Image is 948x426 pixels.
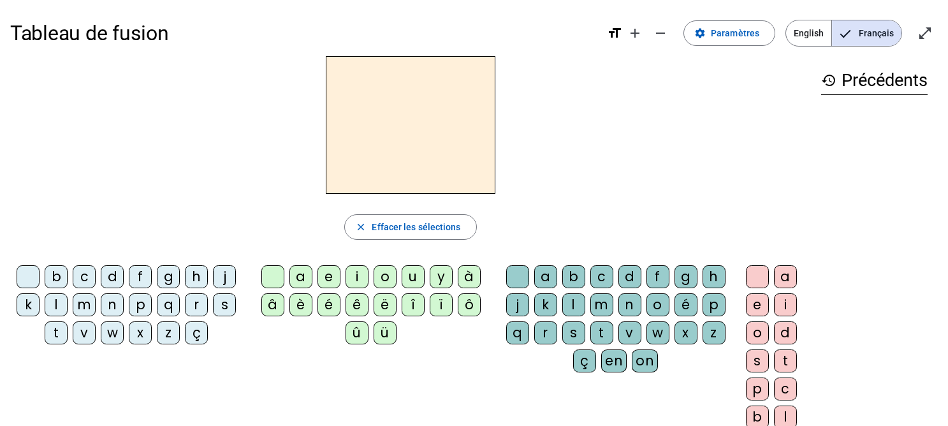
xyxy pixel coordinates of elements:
div: û [346,321,368,344]
div: v [618,321,641,344]
div: t [774,349,797,372]
div: é [675,293,697,316]
mat-button-toggle-group: Language selection [785,20,902,47]
mat-icon: close [355,221,367,233]
div: r [534,321,557,344]
div: z [157,321,180,344]
div: h [185,265,208,288]
div: r [185,293,208,316]
div: s [562,321,585,344]
div: z [703,321,726,344]
div: v [73,321,96,344]
div: i [774,293,797,316]
div: à [458,265,481,288]
div: b [562,265,585,288]
mat-icon: remove [653,26,668,41]
mat-icon: add [627,26,643,41]
div: w [101,321,124,344]
div: k [534,293,557,316]
div: d [618,265,641,288]
div: k [17,293,40,316]
div: x [129,321,152,344]
mat-icon: format_size [607,26,622,41]
span: Français [832,20,901,46]
div: o [374,265,397,288]
div: c [73,265,96,288]
div: u [402,265,425,288]
div: ç [573,349,596,372]
div: b [45,265,68,288]
div: t [45,321,68,344]
div: f [646,265,669,288]
h3: Précédents [821,66,928,95]
div: t [590,321,613,344]
div: c [774,378,797,400]
div: m [73,293,96,316]
div: ê [346,293,368,316]
button: Entrer en plein écran [912,20,938,46]
div: o [746,321,769,344]
div: j [506,293,529,316]
div: w [646,321,669,344]
div: d [774,321,797,344]
button: Effacer les sélections [344,214,476,240]
div: m [590,293,613,316]
span: English [786,20,831,46]
div: e [317,265,340,288]
div: j [213,265,236,288]
div: q [157,293,180,316]
div: î [402,293,425,316]
h1: Tableau de fusion [10,13,597,54]
button: Diminuer la taille de la police [648,20,673,46]
div: d [101,265,124,288]
div: s [746,349,769,372]
mat-icon: settings [694,27,706,39]
button: Paramètres [683,20,775,46]
span: Effacer les sélections [372,219,460,235]
div: s [213,293,236,316]
div: o [646,293,669,316]
div: q [506,321,529,344]
div: g [157,265,180,288]
div: n [101,293,124,316]
div: ï [430,293,453,316]
div: l [45,293,68,316]
div: g [675,265,697,288]
div: c [590,265,613,288]
div: x [675,321,697,344]
div: ç [185,321,208,344]
div: en [601,349,627,372]
div: a [534,265,557,288]
div: l [562,293,585,316]
div: h [703,265,726,288]
div: e [746,293,769,316]
div: p [746,378,769,400]
div: a [289,265,312,288]
button: Augmenter la taille de la police [622,20,648,46]
div: i [346,265,368,288]
div: y [430,265,453,288]
mat-icon: open_in_full [917,26,933,41]
div: p [129,293,152,316]
div: ü [374,321,397,344]
mat-icon: history [821,73,836,88]
div: é [317,293,340,316]
div: ë [374,293,397,316]
div: è [289,293,312,316]
div: â [261,293,284,316]
div: p [703,293,726,316]
div: ô [458,293,481,316]
div: on [632,349,658,372]
div: f [129,265,152,288]
div: a [774,265,797,288]
div: n [618,293,641,316]
span: Paramètres [711,26,759,41]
